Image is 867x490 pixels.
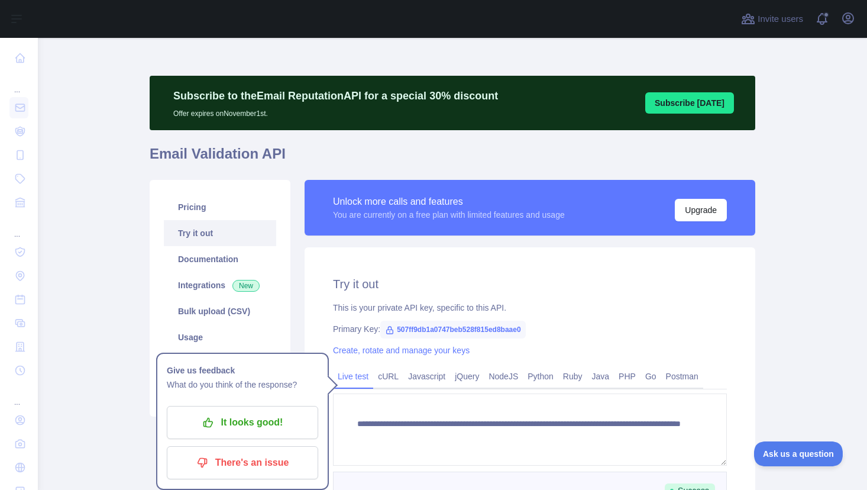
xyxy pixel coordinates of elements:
[167,406,318,439] button: It looks good!
[614,367,640,386] a: PHP
[333,367,373,386] a: Live test
[523,367,558,386] a: Python
[333,302,727,314] div: This is your private API key, specific to this API.
[164,220,276,246] a: Try it out
[675,199,727,221] button: Upgrade
[167,363,318,378] h1: Give us feedback
[645,92,734,114] button: Subscribe [DATE]
[164,246,276,272] a: Documentation
[380,321,525,339] span: 507ff9db1a0747beb528f815ed8baae0
[640,367,661,386] a: Go
[167,446,318,479] button: There's an issue
[373,367,403,386] a: cURL
[232,280,260,292] span: New
[164,324,276,350] a: Usage
[333,195,565,209] div: Unlock more calls and features
[176,412,309,433] p: It looks good!
[9,383,28,407] div: ...
[164,350,276,376] a: Settings
[403,367,450,386] a: Javascript
[167,378,318,392] p: What do you think of the response?
[333,209,565,221] div: You are currently on a free plan with limited features and usage
[754,441,843,466] iframe: Toggle Customer Support
[150,144,755,173] h1: Email Validation API
[173,104,498,118] p: Offer expires on November 1st.
[333,346,470,355] a: Create, rotate and manage your keys
[558,367,587,386] a: Ruby
[333,323,727,335] div: Primary Key:
[173,88,498,104] p: Subscribe to the Email Reputation API for a special 30 % discount
[484,367,523,386] a: NodeJS
[587,367,614,386] a: Java
[9,215,28,239] div: ...
[9,71,28,95] div: ...
[164,194,276,220] a: Pricing
[176,453,309,473] p: There's an issue
[758,12,803,26] span: Invite users
[661,367,703,386] a: Postman
[450,367,484,386] a: jQuery
[333,276,727,292] h2: Try it out
[164,272,276,298] a: Integrations New
[164,298,276,324] a: Bulk upload (CSV)
[739,9,805,28] button: Invite users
